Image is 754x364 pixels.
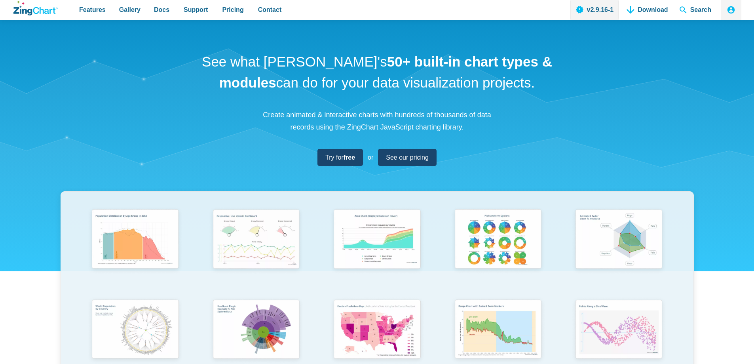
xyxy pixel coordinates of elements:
[154,4,169,15] span: Docs
[79,4,106,15] span: Features
[437,206,558,295] a: Pie Transform Options
[184,4,208,15] span: Support
[378,149,437,166] a: See our pricing
[87,206,183,274] img: Population Distribution by Age Group in 2052
[317,149,363,166] a: Try forfree
[386,152,429,163] span: See our pricing
[199,51,555,93] h1: See what [PERSON_NAME]'s can do for your data visualization projects.
[368,152,373,163] span: or
[344,154,355,161] strong: free
[570,206,667,274] img: Animated Radar Chart ft. Pet Data
[222,4,243,15] span: Pricing
[119,4,141,15] span: Gallery
[219,54,552,90] strong: 50+ built-in chart types & modules
[325,152,355,163] span: Try for
[258,4,282,15] span: Contact
[558,206,680,295] a: Animated Radar Chart ft. Pet Data
[196,206,317,295] a: Responsive Live Update Dashboard
[329,206,425,274] img: Area Chart (Displays Nodes on Hover)
[450,206,546,274] img: Pie Transform Options
[258,109,496,133] p: Create animated & interactive charts with hundreds of thousands of data records using the ZingCha...
[317,206,438,295] a: Area Chart (Displays Nodes on Hover)
[13,1,58,15] a: ZingChart Logo. Click to return to the homepage
[75,206,196,295] a: Population Distribution by Age Group in 2052
[208,206,304,274] img: Responsive Live Update Dashboard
